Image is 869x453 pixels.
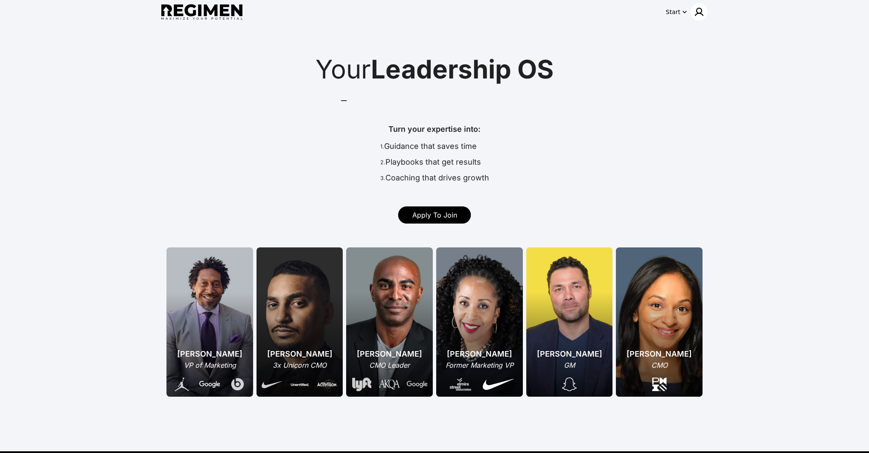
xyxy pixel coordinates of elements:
div: 3x Unicorn CMO [262,360,338,370]
div: Guidance that saves time [380,140,489,156]
a: Apply To Join [398,206,471,224]
button: Start [664,5,689,19]
div: Coaching that drives growth [380,172,489,188]
div: Start [666,8,680,16]
span: 1. [380,143,384,150]
span: 2. [380,159,385,166]
div: Your [170,56,699,82]
div: [PERSON_NAME] [172,348,248,360]
div: GM [537,360,602,370]
img: Regimen logo [161,4,242,20]
img: user icon [694,7,704,17]
div: CMO Leader [351,360,428,370]
span: 3. [380,175,385,181]
div: VP of Marketing [172,360,248,370]
span: Apply To Join [412,211,457,219]
div: [PERSON_NAME] [262,348,338,360]
div: [PERSON_NAME] [351,348,428,360]
div: [PERSON_NAME] [537,348,602,360]
span: Leadership OS [371,54,554,84]
div: Turn your expertise into: [380,123,489,140]
div: [PERSON_NAME] [627,348,692,360]
div: CMO [627,360,692,370]
div: Playbooks that get results [380,156,489,172]
div: Former Marketing VP [445,360,514,370]
div: [PERSON_NAME] [445,348,514,360]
